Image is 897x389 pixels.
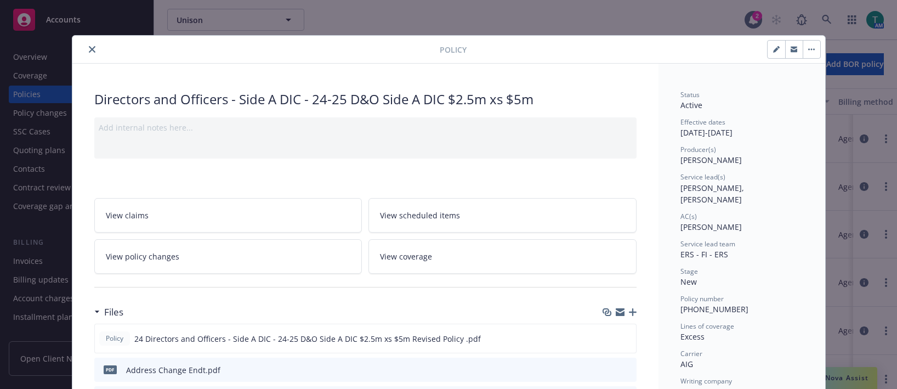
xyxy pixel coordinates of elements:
span: AIG [680,359,693,369]
span: Active [680,100,702,110]
span: [PERSON_NAME] [680,222,742,232]
span: AC(s) [680,212,697,221]
span: Producer(s) [680,145,716,154]
button: close [86,43,99,56]
span: View coverage [380,251,432,262]
button: preview file [622,364,632,376]
span: Effective dates [680,117,725,127]
div: Address Change Endt.pdf [126,364,220,376]
button: preview file [622,333,632,345]
span: Lines of coverage [680,322,734,331]
span: 24 Directors and Officers - Side A DIC - 24-25 D&O Side A DIC $2.5m xs $5m Revised Policy .pdf [134,333,481,345]
span: Service lead team [680,239,735,249]
span: Carrier [680,349,702,358]
button: download file [605,364,614,376]
a: View claims [94,198,362,233]
div: [DATE] - [DATE] [680,117,803,138]
a: View coverage [368,239,637,274]
span: Policy [104,334,126,343]
span: [PERSON_NAME], [PERSON_NAME] [680,183,746,205]
span: Policy number [680,294,724,303]
span: Service lead(s) [680,172,725,182]
span: Policy [440,44,467,55]
a: View policy changes [94,239,362,274]
div: Add internal notes here... [99,122,632,133]
button: download file [604,333,613,345]
span: Stage [680,267,698,276]
div: Directors and Officers - Side A DIC - 24-25 D&O Side A DIC $2.5m xs $5m [94,90,637,109]
div: Files [94,305,123,319]
span: ERS - FI - ERS [680,249,728,260]
a: View scheduled items [368,198,637,233]
h3: Files [104,305,123,319]
span: [PERSON_NAME] [680,155,742,165]
div: Excess [680,331,803,342]
span: View policy changes [106,251,179,262]
span: pdf [104,365,117,374]
span: [PHONE_NUMBER] [680,304,748,314]
span: Status [680,90,700,99]
span: View scheduled items [380,210,460,221]
span: Writing company [680,376,732,386]
span: New [680,277,697,287]
span: View claims [106,210,149,221]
